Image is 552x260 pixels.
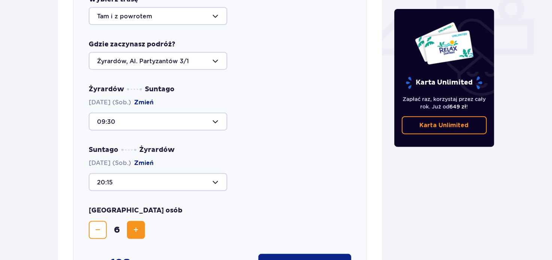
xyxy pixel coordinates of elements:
[450,104,467,110] span: 649 zł
[89,159,154,167] span: [DATE] (Sob.)
[108,224,125,236] span: 6
[89,40,175,49] p: Gdzie zaczynasz podróż?
[420,121,469,129] p: Karta Unlimited
[89,206,182,215] p: [GEOGRAPHIC_DATA] osób
[402,116,487,134] a: Karta Unlimited
[89,221,107,239] button: Decrease
[402,95,487,110] p: Zapłać raz, korzystaj przez cały rok. Już od !
[121,149,136,151] img: dots
[127,221,145,239] button: Increase
[89,146,118,155] span: Suntago
[127,88,142,91] img: dots
[89,85,124,94] span: Żyrardów
[139,146,175,155] span: Żyrardów
[405,76,483,89] p: Karta Unlimited
[145,85,175,94] span: Suntago
[134,159,154,167] button: Zmień
[89,98,154,107] span: [DATE] (Sob.)
[134,98,154,107] button: Zmień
